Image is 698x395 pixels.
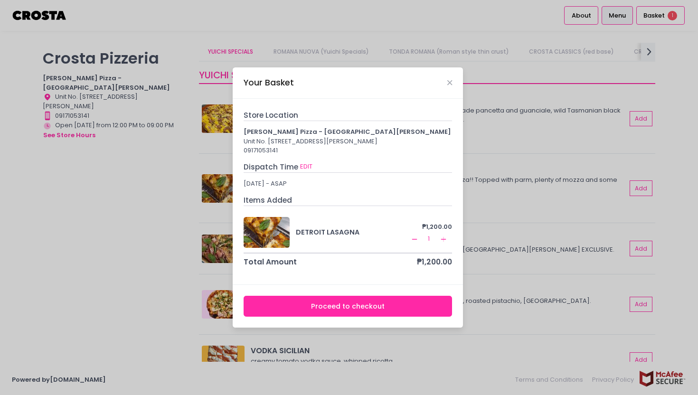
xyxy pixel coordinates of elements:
[244,162,298,172] span: Dispatch Time
[244,179,453,188] div: [DATE] - ASAP
[296,227,409,237] div: DETROIT LASAGNA
[244,110,453,121] div: Store Location
[244,127,451,136] b: [PERSON_NAME] Pizza - [GEOGRAPHIC_DATA][PERSON_NAME]
[244,296,453,317] button: Proceed to checkout
[244,256,297,267] div: Total Amount
[244,76,294,89] div: Your Basket
[300,161,313,172] button: EDIT
[244,137,453,146] div: Unit No. [STREET_ADDRESS][PERSON_NAME]
[244,195,453,206] div: Items Added
[417,256,452,267] div: ₱1,200.00
[447,80,452,85] button: Close
[409,222,453,232] div: ₱1,200.00
[244,146,453,155] div: 09171053141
